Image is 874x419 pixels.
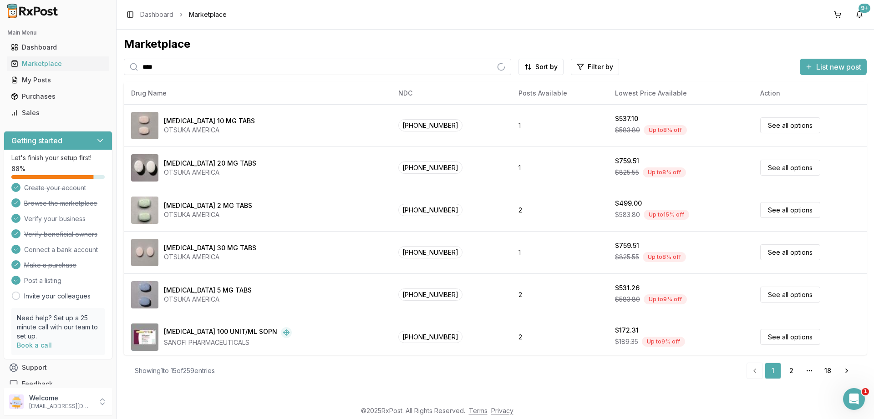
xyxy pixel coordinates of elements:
nav: pagination [747,363,856,379]
div: My Posts [11,76,105,85]
span: $825.55 [615,252,639,262]
button: Sort by [518,59,564,75]
img: Abilify 10 MG TABS [131,112,158,139]
h3: Getting started [11,135,62,146]
img: RxPost Logo [4,4,62,18]
span: [PHONE_NUMBER] [398,246,462,258]
button: 9+ [852,7,867,22]
span: [PHONE_NUMBER] [398,288,462,301]
button: Feedback [4,376,112,392]
div: $759.51 [615,156,639,166]
span: List new post [816,61,861,72]
span: Verify your business [24,214,86,223]
div: 9+ [859,4,870,13]
p: Welcome [29,394,92,403]
span: Marketplace [189,10,227,19]
p: [EMAIL_ADDRESS][DOMAIN_NAME] [29,403,92,410]
img: Abilify 5 MG TABS [131,281,158,308]
span: Create your account [24,183,86,192]
a: Terms [469,407,488,414]
button: Dashboard [4,40,112,55]
nav: breadcrumb [140,10,227,19]
button: Sales [4,106,112,120]
span: Post a listing [24,276,61,285]
a: Purchases [7,88,109,105]
a: 1 [765,363,781,379]
div: [MEDICAL_DATA] 5 MG TABS [164,286,252,295]
div: $531.26 [615,283,640,293]
a: Marketplace [7,56,109,72]
div: Up to 8 % off [643,167,686,177]
div: Marketplace [11,59,105,68]
span: [PHONE_NUMBER] [398,162,462,174]
div: OTSUKA AMERICA [164,168,256,177]
div: Up to 8 % off [643,252,686,262]
td: 1 [511,104,608,146]
span: Verify beneficial owners [24,230,97,239]
span: Browse the marketplace [24,199,97,208]
span: Make a purchase [24,261,76,270]
div: OTSUKA AMERICA [164,210,252,219]
div: Marketplace [124,37,867,51]
img: Admelog SoloStar 100 UNIT/ML SOPN [131,323,158,351]
div: SANOFI PHARMACEUTICALS [164,338,292,347]
a: Dashboard [140,10,173,19]
iframe: Intercom live chat [843,388,865,410]
div: Dashboard [11,43,105,52]
span: $583.80 [615,295,640,304]
div: Sales [11,108,105,117]
img: Abilify 20 MG TABS [131,154,158,182]
span: [PHONE_NUMBER] [398,331,462,343]
div: Up to 8 % off [644,125,687,135]
a: Go to next page [838,363,856,379]
th: Posts Available [511,82,608,104]
span: $583.80 [615,126,640,135]
button: Purchases [4,89,112,104]
th: Action [753,82,867,104]
p: Let's finish your setup first! [11,153,105,162]
button: List new post [800,59,867,75]
a: 2 [783,363,799,379]
span: Feedback [22,379,53,389]
a: Privacy [491,407,513,414]
div: Purchases [11,92,105,101]
div: OTSUKA AMERICA [164,126,255,135]
span: $825.55 [615,168,639,177]
div: [MEDICAL_DATA] 30 MG TABS [164,243,256,252]
span: 88 % [11,164,25,173]
a: My Posts [7,72,109,88]
div: [MEDICAL_DATA] 2 MG TABS [164,201,252,210]
th: Lowest Price Available [608,82,753,104]
a: See all options [760,244,820,260]
span: 1 [862,388,869,395]
a: See all options [760,117,820,133]
a: See all options [760,287,820,303]
td: 2 [511,273,608,316]
h2: Main Menu [7,29,109,36]
button: Filter by [571,59,619,75]
div: Up to 9 % off [642,337,685,347]
a: Book a call [17,341,52,349]
span: Filter by [588,62,613,71]
a: List new post [800,63,867,72]
img: User avatar [9,394,24,409]
span: [PHONE_NUMBER] [398,204,462,216]
td: 1 [511,146,608,189]
div: OTSUKA AMERICA [164,295,252,304]
div: $759.51 [615,241,639,250]
th: Drug Name [124,82,391,104]
div: OTSUKA AMERICA [164,252,256,262]
span: Connect a bank account [24,245,98,254]
td: 1 [511,231,608,273]
span: Sort by [535,62,558,71]
span: $189.35 [615,337,638,346]
th: NDC [391,82,511,104]
img: Abilify 2 MG TABS [131,197,158,224]
div: Up to 15 % off [644,210,689,220]
div: [MEDICAL_DATA] 100 UNIT/ML SOPN [164,327,277,338]
div: [MEDICAL_DATA] 10 MG TABS [164,116,255,126]
a: Sales [7,105,109,121]
div: $499.00 [615,199,642,208]
a: See all options [760,202,820,218]
div: $537.10 [615,114,638,123]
